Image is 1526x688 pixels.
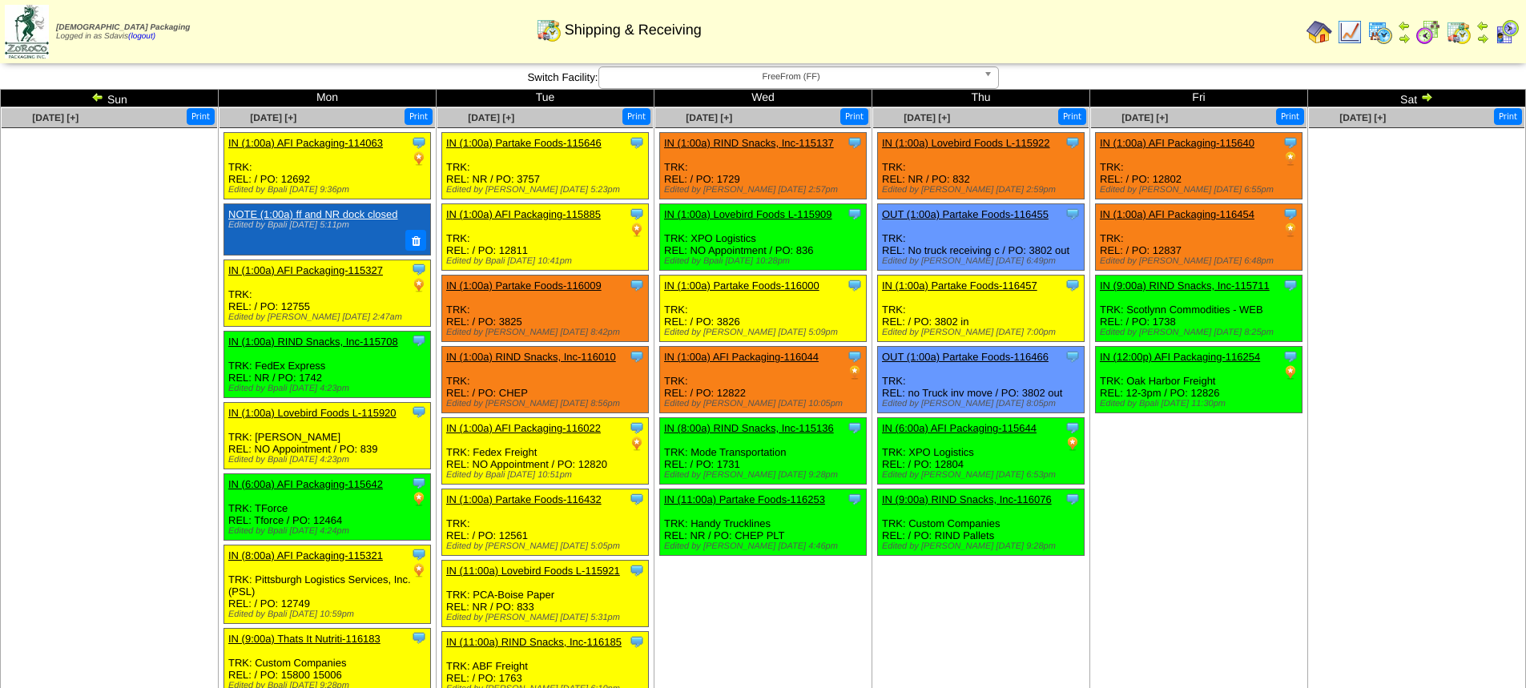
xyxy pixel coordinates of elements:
a: IN (1:00a) Partake Foods-116009 [446,280,602,292]
div: Edited by Bpali [DATE] 11:30pm [1100,399,1302,408]
div: TRK: XPO Logistics REL: NO Appointment / PO: 836 [660,204,867,271]
img: Tooltip [411,261,427,277]
a: IN (1:00a) Lovebird Foods L-115922 [882,137,1050,149]
a: OUT (1:00a) Partake Foods-116455 [882,208,1049,220]
span: Logged in as Sdavis [56,23,190,41]
img: Tooltip [411,475,427,491]
td: Wed [654,90,872,107]
img: Tooltip [411,404,427,420]
div: TRK: REL: / PO: 12755 [224,260,431,326]
img: PO [411,562,427,578]
div: TRK: REL: no Truck inv move / PO: 3802 out [878,347,1085,413]
div: Edited by [PERSON_NAME] [DATE] 10:05pm [664,399,866,408]
img: PO [411,277,427,293]
a: IN (11:00a) RIND Snacks, Inc-116185 [446,636,622,648]
a: IN (1:00a) Partake Foods-116000 [664,280,819,292]
div: TRK: REL: / PO: 12837 [1096,204,1303,271]
div: Edited by [PERSON_NAME] [DATE] 2:57pm [664,185,866,195]
div: TRK: REL: / PO: 3826 [660,276,867,342]
a: IN (1:00a) RIND Snacks, Inc-116010 [446,351,616,363]
img: Tooltip [1065,420,1081,436]
div: TRK: Scotlynn Commodities - WEB REL: / PO: 1738 [1096,276,1303,342]
a: [DATE] [+] [686,112,732,123]
div: TRK: REL: / PO: 12802 [1096,133,1303,199]
img: home.gif [1307,19,1332,45]
img: Tooltip [629,135,645,151]
div: TRK: TForce REL: Tforce / PO: 12464 [224,473,431,540]
div: TRK: Mode Transportation REL: / PO: 1731 [660,418,867,485]
img: Tooltip [629,562,645,578]
div: Edited by Bpali [DATE] 9:36pm [228,185,430,195]
td: Sun [1,90,219,107]
span: [DATE] [+] [32,112,79,123]
a: IN (9:00a) RIND Snacks, Inc-115711 [1100,280,1270,292]
a: [DATE] [+] [904,112,950,123]
div: TRK: REL: / PO: 3825 [442,276,649,342]
span: [DEMOGRAPHIC_DATA] Packaging [56,23,190,32]
img: Tooltip [411,135,427,151]
img: calendarprod.gif [1367,19,1393,45]
div: TRK: Custom Companies REL: / PO: RIND Pallets [878,489,1085,556]
a: IN (1:00a) AFI Packaging-115327 [228,264,383,276]
button: Delete Note [405,230,426,251]
img: Tooltip [629,206,645,222]
div: Edited by [PERSON_NAME] [DATE] 5:09pm [664,328,866,337]
img: Tooltip [1065,135,1081,151]
div: Edited by [PERSON_NAME] [DATE] 7:00pm [882,328,1084,337]
td: Mon [219,90,437,107]
img: Tooltip [411,332,427,348]
div: Edited by [PERSON_NAME] [DATE] 2:59pm [882,185,1084,195]
a: [DATE] [+] [468,112,514,123]
img: Tooltip [411,546,427,562]
a: [DATE] [+] [1121,112,1168,123]
a: IN (6:00a) AFI Packaging-115642 [228,478,383,490]
div: TRK: [PERSON_NAME] REL: NO Appointment / PO: 839 [224,402,431,469]
a: [DATE] [+] [1339,112,1386,123]
img: Tooltip [1282,206,1299,222]
a: IN (1:00a) Partake Foods-116432 [446,493,602,505]
div: TRK: PCA-Boise Paper REL: NR / PO: 833 [442,561,649,627]
a: IN (9:00a) RIND Snacks, Inc-116076 [882,493,1052,505]
a: IN (11:00a) Lovebird Foods L-115921 [446,565,620,577]
img: arrowright.gif [1476,32,1489,45]
div: TRK: REL: NR / PO: 832 [878,133,1085,199]
img: zoroco-logo-small.webp [5,5,49,58]
div: TRK: REL: / PO: 12822 [660,347,867,413]
a: IN (1:00a) Lovebird Foods L-115909 [664,208,832,220]
img: Tooltip [629,491,645,507]
a: IN (1:00a) AFI Packaging-116022 [446,422,601,434]
div: Edited by [PERSON_NAME] [DATE] 8:42pm [446,328,648,337]
button: Print [1494,108,1522,125]
img: PO [1282,364,1299,380]
a: IN (1:00a) AFI Packaging-114063 [228,137,383,149]
div: TRK: REL: / PO: CHEP [442,347,649,413]
div: TRK: REL: / PO: 12561 [442,489,649,556]
img: Tooltip [1282,348,1299,364]
img: calendarblend.gif [1415,19,1441,45]
img: line_graph.gif [1337,19,1363,45]
div: Edited by [PERSON_NAME] [DATE] 6:55pm [1100,185,1302,195]
img: PO [629,436,645,452]
img: Tooltip [1282,277,1299,293]
img: arrowleft.gif [91,91,104,103]
a: IN (8:00a) RIND Snacks, Inc-115136 [664,422,834,434]
a: [DATE] [+] [250,112,296,123]
div: TRK: Oak Harbor Freight REL: 12-3pm / PO: 12826 [1096,347,1303,413]
img: Tooltip [629,420,645,436]
a: IN (9:00a) Thats It Nutriti-116183 [228,633,380,645]
img: Tooltip [847,491,863,507]
a: OUT (1:00a) Partake Foods-116466 [882,351,1049,363]
img: PO [1282,222,1299,238]
div: Edited by [PERSON_NAME] [DATE] 9:28pm [664,470,866,480]
img: Tooltip [411,630,427,646]
div: Edited by [PERSON_NAME] [DATE] 8:05pm [882,399,1084,408]
td: Sat [1308,90,1526,107]
a: IN (1:00a) Partake Foods-116457 [882,280,1037,292]
a: IN (1:00a) RIND Snacks, Inc-115708 [228,336,398,348]
img: Tooltip [847,206,863,222]
div: TRK: REL: / PO: 1729 [660,133,867,199]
